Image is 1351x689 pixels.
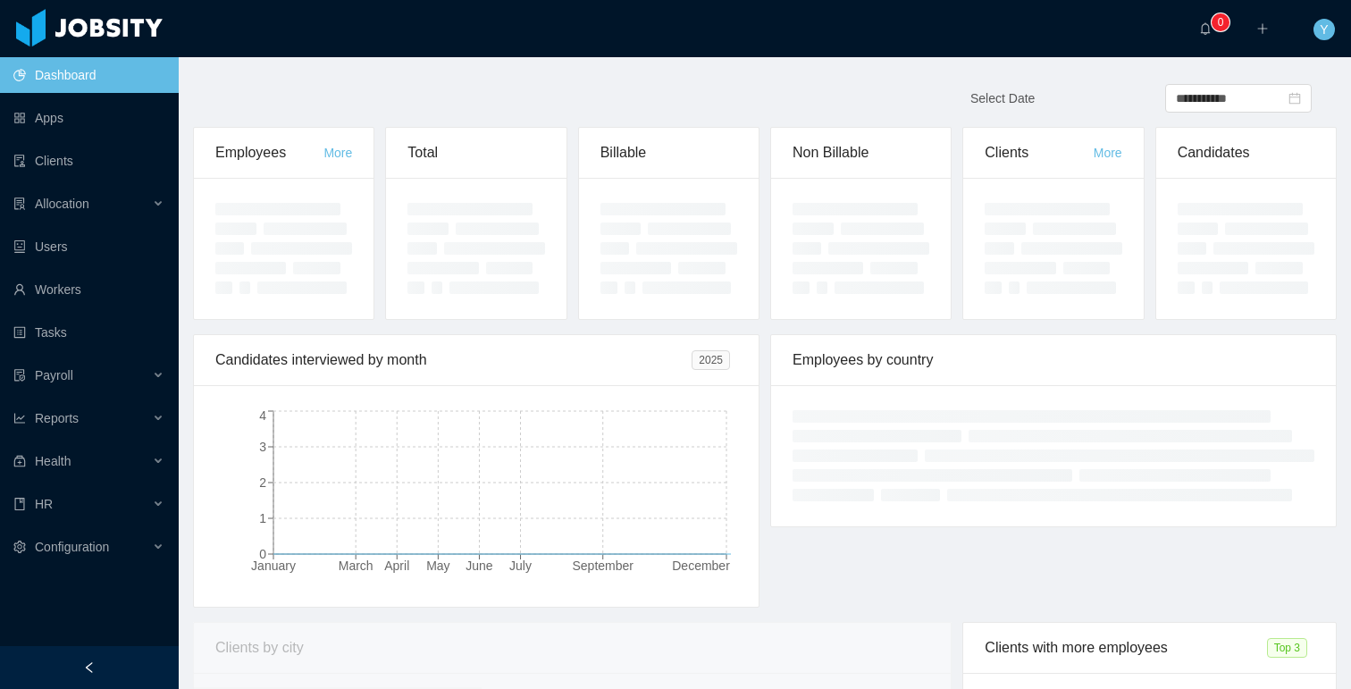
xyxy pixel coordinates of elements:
[259,408,266,423] tspan: 4
[13,197,26,210] i: icon: solution
[13,498,26,510] i: icon: book
[793,335,1314,385] div: Employees by country
[1199,22,1212,35] i: icon: bell
[1178,128,1314,178] div: Candidates
[426,559,449,573] tspan: May
[251,559,296,573] tspan: January
[35,411,79,425] span: Reports
[259,511,266,525] tspan: 1
[970,91,1035,105] span: Select Date
[13,315,164,350] a: icon: profileTasks
[259,440,266,454] tspan: 3
[407,128,544,178] div: Total
[13,541,26,553] i: icon: setting
[35,368,73,382] span: Payroll
[985,128,1093,178] div: Clients
[35,197,89,211] span: Allocation
[692,350,730,370] span: 2025
[1094,146,1122,160] a: More
[572,559,634,573] tspan: September
[13,57,164,93] a: icon: pie-chartDashboard
[259,475,266,490] tspan: 2
[35,540,109,554] span: Configuration
[215,128,323,178] div: Employees
[793,128,929,178] div: Non Billable
[13,229,164,265] a: icon: robotUsers
[323,146,352,160] a: More
[339,559,373,573] tspan: March
[384,559,409,573] tspan: April
[466,559,493,573] tspan: June
[1288,92,1301,105] i: icon: calendar
[35,454,71,468] span: Health
[35,497,53,511] span: HR
[1320,19,1328,40] span: Y
[13,100,164,136] a: icon: appstoreApps
[13,412,26,424] i: icon: line-chart
[13,369,26,382] i: icon: file-protect
[672,559,730,573] tspan: December
[13,143,164,179] a: icon: auditClients
[509,559,532,573] tspan: July
[1256,22,1269,35] i: icon: plus
[600,128,737,178] div: Billable
[985,623,1266,673] div: Clients with more employees
[1212,13,1229,31] sup: 0
[215,335,692,385] div: Candidates interviewed by month
[13,455,26,467] i: icon: medicine-box
[259,547,266,561] tspan: 0
[1267,638,1307,658] span: Top 3
[13,272,164,307] a: icon: userWorkers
